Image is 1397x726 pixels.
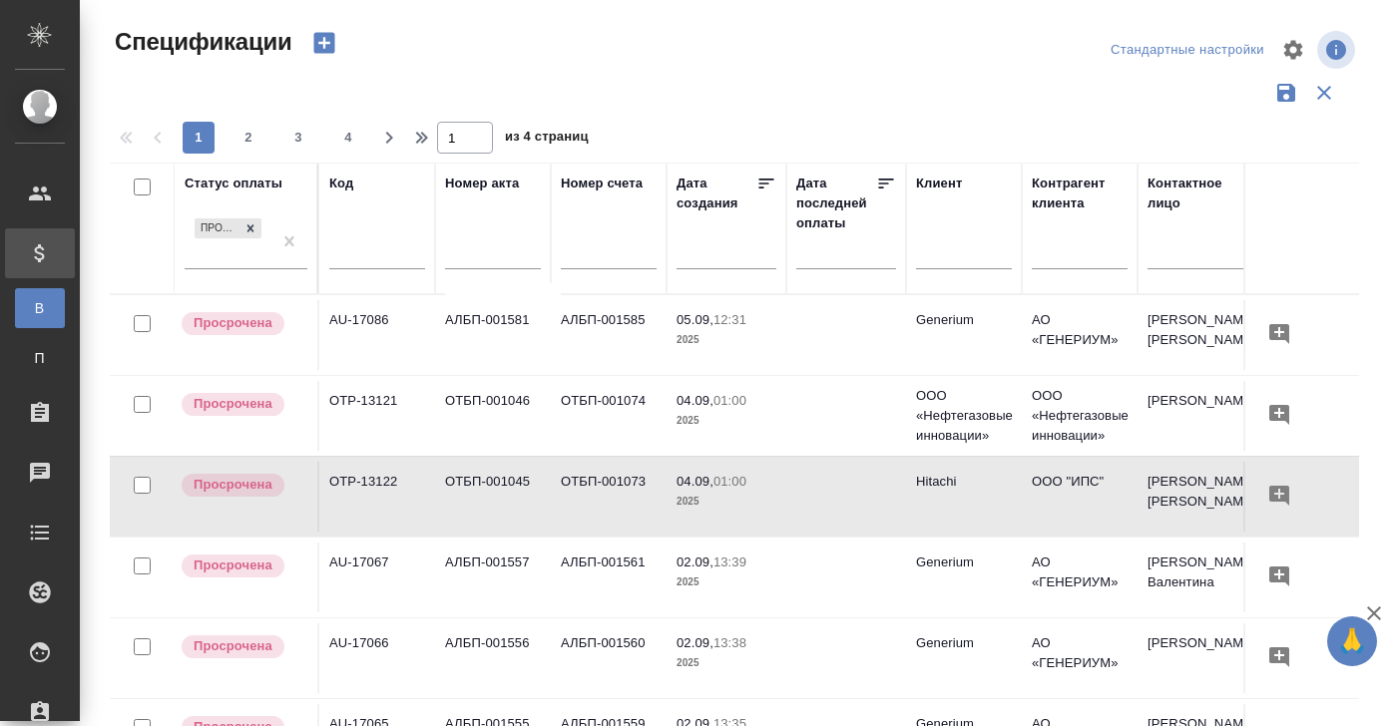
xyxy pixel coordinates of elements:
td: [PERSON_NAME] Валентина [1138,543,1253,612]
p: Просрочена [194,313,272,333]
p: Просрочена [194,555,272,575]
p: Generium [916,552,1012,572]
p: 04.09, [677,393,713,408]
div: Дата создания [677,174,756,213]
p: 2025 [677,653,776,673]
p: 13:39 [713,554,746,569]
span: 2 [233,128,264,148]
td: [PERSON_NAME] [PERSON_NAME] [1138,462,1253,532]
div: Контактное лицо [1148,174,1243,213]
p: Hitachi [916,472,1012,492]
p: 04.09, [677,474,713,489]
p: АО «ГЕНЕРИУМ» [1032,633,1128,673]
div: Контрагент клиента [1032,174,1128,213]
span: 4 [332,128,364,148]
td: AU-17066 [319,623,435,693]
button: 🙏 [1327,616,1377,666]
td: AU-17067 [319,543,435,612]
td: ОТБП-001046 [435,381,551,451]
p: 02.09, [677,554,713,569]
button: Сбросить фильтры [1305,74,1343,112]
p: ООО "ИПС" [1032,472,1128,492]
span: П [25,348,55,368]
p: 2025 [677,411,776,431]
td: АЛБП-001560 [551,623,667,693]
a: В [15,288,65,328]
span: В [25,298,55,318]
button: Создать [300,26,348,60]
p: АО «ГЕНЕРИУМ» [1032,552,1128,592]
p: 13:38 [713,635,746,650]
div: Дата последней оплаты [796,174,876,233]
p: 2025 [677,330,776,350]
p: 02.09, [677,635,713,650]
p: Просрочена [194,394,272,414]
td: ОТБП-001045 [435,462,551,532]
p: ООО «Нефтегазовые инновации» [916,386,1012,446]
div: Номер счета [561,174,643,193]
td: АЛБП-001581 [435,300,551,370]
p: Просрочена [194,475,272,495]
div: Просрочена [193,216,263,241]
td: [PERSON_NAME] [1138,623,1253,693]
td: АЛБП-001557 [435,543,551,612]
p: 05.09, [677,312,713,327]
button: Сохранить фильтры [1267,74,1305,112]
button: 2 [233,122,264,154]
p: 01:00 [713,474,746,489]
td: AU-17086 [319,300,435,370]
p: Generium [916,310,1012,330]
span: Посмотреть информацию [1317,31,1359,69]
td: АЛБП-001561 [551,543,667,612]
td: [PERSON_NAME] [PERSON_NAME] [1138,300,1253,370]
p: Просрочена [194,636,272,656]
td: [PERSON_NAME] [1138,381,1253,451]
td: OTP-13121 [319,381,435,451]
p: 2025 [677,492,776,512]
span: из 4 страниц [505,125,589,154]
p: ООО «Нефтегазовые инновации» [1032,386,1128,446]
div: Просрочена [195,218,239,239]
a: П [15,338,65,378]
td: OTP-13122 [319,462,435,532]
td: АЛБП-001556 [435,623,551,693]
td: ОТБП-001074 [551,381,667,451]
span: Спецификации [110,26,292,58]
div: Номер акта [445,174,519,193]
button: 4 [332,122,364,154]
p: 01:00 [713,393,746,408]
p: 12:31 [713,312,746,327]
div: Клиент [916,174,962,193]
p: 2025 [677,572,776,592]
div: split button [1106,35,1269,66]
span: 🙏 [1335,620,1369,662]
div: Статус оплаты [185,174,282,193]
span: 3 [282,128,314,148]
p: АО «ГЕНЕРИУМ» [1032,310,1128,350]
div: Код [329,174,353,193]
span: Настроить таблицу [1269,26,1317,74]
p: Generium [916,633,1012,653]
td: ОТБП-001073 [551,462,667,532]
button: 3 [282,122,314,154]
td: АЛБП-001585 [551,300,667,370]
